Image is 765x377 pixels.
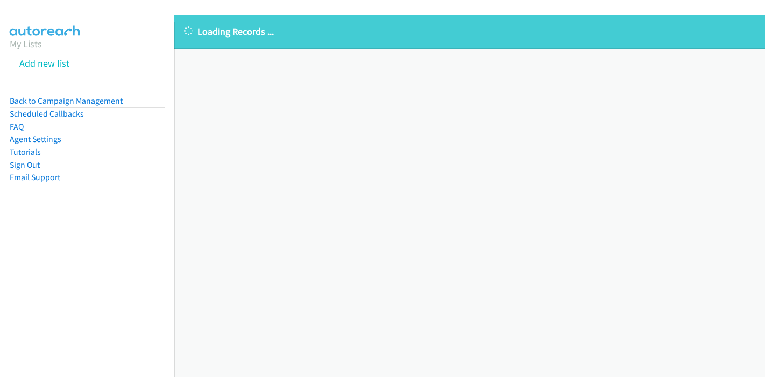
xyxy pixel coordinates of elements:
[10,172,60,182] a: Email Support
[19,57,69,69] a: Add new list
[10,38,42,50] a: My Lists
[10,96,123,106] a: Back to Campaign Management
[10,147,41,157] a: Tutorials
[184,24,755,39] p: Loading Records ...
[10,122,24,132] a: FAQ
[10,109,84,119] a: Scheduled Callbacks
[10,134,61,144] a: Agent Settings
[10,160,40,170] a: Sign Out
